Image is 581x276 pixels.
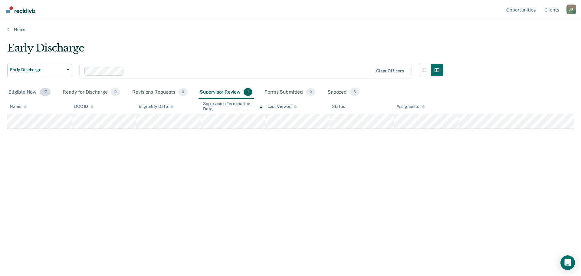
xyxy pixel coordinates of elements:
[350,88,359,96] span: 3
[7,64,72,76] button: Early Discharge
[10,104,27,109] div: Name
[74,104,94,109] div: DOC ID
[7,42,443,59] div: Early Discharge
[10,67,64,72] span: Early Discharge
[40,88,51,96] span: 17
[396,104,425,109] div: Assigned to
[268,104,297,109] div: Last Viewed
[566,5,576,14] div: A R
[203,101,263,111] div: Supervision Termination Date
[376,68,404,74] div: Clear officers
[244,88,252,96] span: 1
[332,104,345,109] div: Status
[7,27,574,32] a: Home
[566,5,576,14] button: Profile dropdown button
[61,86,121,99] div: Ready for Discharge0
[7,86,52,99] div: Eligible Now17
[263,86,317,99] div: Forms Submitted0
[306,88,315,96] span: 0
[199,86,254,99] div: Supervisor Review1
[6,6,35,13] img: Recidiviz
[326,86,361,99] div: Snoozed3
[178,88,188,96] span: 0
[560,255,575,270] div: Open Intercom Messenger
[139,104,173,109] div: Eligibility Date
[131,86,189,99] div: Revisions Requests0
[111,88,120,96] span: 0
